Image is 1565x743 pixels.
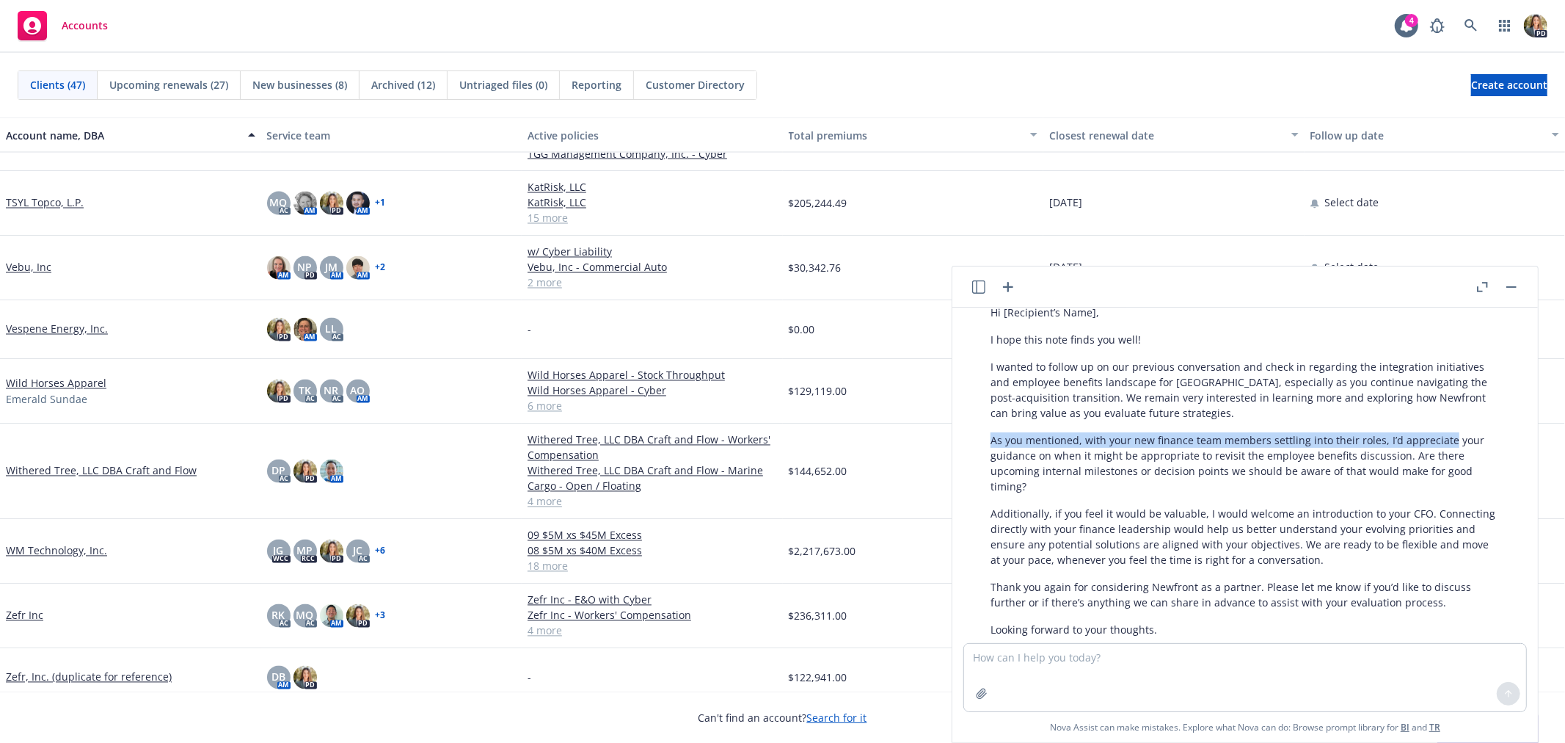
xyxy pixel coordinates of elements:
span: Reporting [572,77,621,93]
div: Active policies [528,128,777,143]
span: [DATE] [1049,260,1082,275]
span: Select date [1325,260,1379,275]
p: I hope this note finds you well! [991,332,1500,347]
span: - [528,670,531,685]
a: TR [1429,721,1440,733]
a: TGG Management Company, Inc. - Cyber [528,146,777,162]
span: Clients (47) [30,77,85,93]
a: 09 $5M xs $45M Excess [528,528,777,543]
span: AO [351,383,365,399]
div: Service team [267,128,517,143]
a: 4 more [528,494,777,510]
a: Withered Tree, LLC DBA Craft and Flow - Marine Cargo - Open / Floating [528,463,777,494]
span: $144,652.00 [789,463,847,479]
a: Vebu, Inc [6,260,51,275]
a: KatRisk, LLC [528,195,777,211]
span: MQ [270,195,288,211]
span: Can't find an account? [698,710,867,725]
p: Additionally, if you feel it would be valuable, I would welcome an introduction to your CFO. Conn... [991,506,1500,568]
img: photo [293,460,317,483]
span: $0.00 [789,322,815,337]
button: Service team [261,117,522,153]
button: Closest renewal date [1043,117,1305,153]
span: JM [325,260,338,275]
img: photo [293,192,317,215]
span: LL [326,322,338,337]
div: Total premiums [789,128,1022,143]
a: BI [1401,721,1409,733]
a: Search for it [807,711,867,725]
a: 2 more [528,275,777,291]
a: Accounts [12,5,114,46]
img: photo [320,604,343,628]
span: $205,244.49 [789,195,847,211]
a: Wild Horses Apparel - Stock Throughput [528,368,777,383]
span: DB [271,670,285,685]
span: Select date [1325,195,1379,211]
a: w/ Cyber Liability [528,244,777,260]
p: Looking forward to your thoughts. [991,622,1500,637]
img: photo [346,192,370,215]
p: Thank you again for considering Newfront as a partner. Please let me know if you’d like to discus... [991,579,1500,610]
a: Search [1456,11,1486,40]
a: Wild Horses Apparel [6,376,106,391]
div: Follow up date [1310,128,1544,143]
p: I wanted to follow up on our previous conversation and check in regarding the integration initiat... [991,359,1500,421]
button: Active policies [522,117,783,153]
span: [DATE] [1049,195,1082,211]
span: $236,311.00 [789,608,847,623]
a: Zefr Inc [6,608,43,623]
a: Switch app [1490,11,1520,40]
a: 18 more [528,559,777,574]
span: Archived (12) [371,77,435,93]
a: + 2 [376,264,386,272]
a: 4 more [528,623,777,639]
span: - [528,322,531,337]
div: Account name, DBA [6,128,239,143]
img: photo [346,256,370,280]
img: photo [267,380,291,403]
span: DP [271,463,285,479]
a: Zefr Inc - Workers' Compensation [528,608,777,623]
p: Hi [Recipient’s Name], [991,305,1500,320]
a: Withered Tree, LLC DBA Craft and Flow [6,463,197,479]
span: Accounts [62,20,108,32]
img: photo [320,460,343,483]
span: $30,342.76 [789,260,842,275]
a: Zefr Inc - E&O with Cyber [528,592,777,608]
span: RK [272,608,285,623]
span: Customer Directory [646,77,745,93]
span: JG [274,543,284,559]
div: 4 [1405,14,1418,27]
span: Upcoming renewals (27) [109,77,228,93]
span: $2,217,673.00 [789,543,856,559]
span: MP [297,543,313,559]
p: As you mentioned, with your new finance team members settling into their roles, I’d appreciate yo... [991,432,1500,494]
span: Emerald Sundae [6,391,87,407]
a: Create account [1471,74,1547,96]
span: Untriaged files (0) [459,77,547,93]
a: Zefr, Inc. (duplicate for reference) [6,670,172,685]
img: photo [320,192,343,215]
span: MQ [296,608,314,623]
span: $129,119.00 [789,383,847,399]
button: Total premiums [783,117,1044,153]
span: New businesses (8) [252,77,347,93]
a: 6 more [528,399,777,414]
a: 08 $5M xs $40M Excess [528,543,777,559]
span: TK [299,383,311,399]
img: photo [293,666,317,689]
a: Vebu, Inc - Commercial Auto [528,260,777,275]
a: Wild Horses Apparel - Cyber [528,383,777,399]
span: NR [324,383,339,399]
img: photo [320,540,343,563]
a: WM Technology, Inc. [6,543,107,559]
img: photo [267,318,291,341]
a: + 6 [376,547,386,556]
span: $122,941.00 [789,670,847,685]
span: Create account [1471,71,1547,99]
img: photo [267,256,291,280]
a: TSYL Topco, L.P. [6,195,84,211]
